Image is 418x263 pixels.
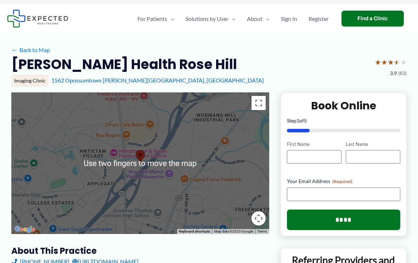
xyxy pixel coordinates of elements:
span: ★ [381,56,388,69]
span: Register [309,6,329,31]
span: ★ [375,56,381,69]
span: (83) [398,69,407,78]
span: ★ [388,56,394,69]
a: Sign In [275,6,303,31]
h3: About this practice [11,245,269,256]
span: Menu Toggle [228,6,236,31]
span: Sign In [281,6,297,31]
h2: Book Online [287,99,400,113]
a: Open this area in Google Maps (opens a new window) [13,225,36,234]
label: First Name [287,141,341,148]
span: Menu Toggle [262,6,270,31]
button: Map camera controls [252,211,266,225]
nav: Primary Site Navigation [132,6,334,31]
span: About [247,6,262,31]
span: Map data ©2025 Google [214,229,253,233]
a: Find a Clinic [341,11,404,27]
a: Solutions by UserMenu Toggle [180,6,241,31]
img: Expected Healthcare Logo - side, dark font, small [7,10,68,28]
a: Terms (opens in new tab) [257,229,267,233]
img: Google [13,225,36,234]
a: ←Back to Map [11,45,50,55]
label: Last Name [346,141,400,148]
span: 1 [296,118,299,124]
span: ★ [400,56,407,69]
a: AboutMenu Toggle [241,6,275,31]
span: ★ [394,56,400,69]
span: For Patients [137,6,167,31]
a: 1562 Opossumtown [PERSON_NAME][GEOGRAPHIC_DATA], [GEOGRAPHIC_DATA] [51,77,264,84]
span: ← [11,46,18,53]
button: Toggle fullscreen view [252,96,266,110]
span: (Required) [332,179,352,184]
h2: [PERSON_NAME] Health Rose Hill [11,56,237,73]
span: Solutions by User [186,6,228,31]
button: Keyboard shortcuts [179,229,210,234]
span: 5 [304,118,307,124]
a: Register [303,6,334,31]
span: 3.9 [390,69,397,78]
a: For PatientsMenu Toggle [132,6,180,31]
div: Imaging Clinic [11,75,49,87]
p: Step of [287,118,400,123]
label: Your Email Address [287,178,400,185]
span: Menu Toggle [167,6,174,31]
